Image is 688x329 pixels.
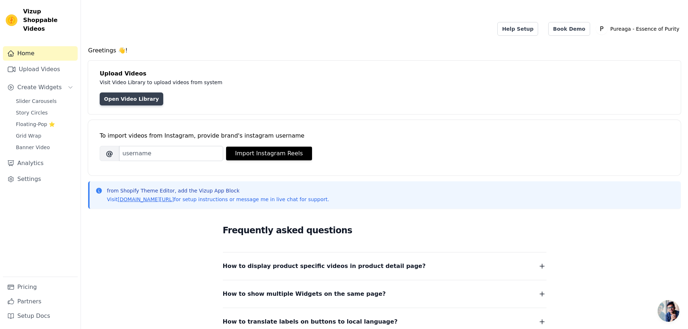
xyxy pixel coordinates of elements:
[3,62,78,77] a: Upload Videos
[100,131,669,140] div: To import videos from Instagram, provide brand's instagram username
[16,144,50,151] span: Banner Video
[119,146,223,161] input: username
[107,196,329,203] p: Visit for setup instructions or message me in live chat for support.
[17,83,62,92] span: Create Widgets
[3,172,78,186] a: Settings
[596,22,682,35] button: P Pureaga - Essence of Purity
[100,92,163,105] a: Open Video Library
[223,223,546,238] h2: Frequently asked questions
[223,289,386,299] span: How to show multiple Widgets on the same page?
[3,46,78,61] a: Home
[12,119,78,129] a: Floating-Pop ⭐
[88,46,681,55] h4: Greetings 👋!
[6,14,17,26] img: Vizup
[600,25,603,33] text: P
[3,309,78,323] a: Setup Docs
[223,317,546,327] button: How to translate labels on buttons to local language?
[658,300,679,322] a: Open chat
[607,22,682,35] p: Pureaga - Essence of Purity
[107,187,329,194] p: from Shopify Theme Editor, add the Vizup App Block
[3,280,78,294] a: Pricing
[100,78,423,87] p: Visit Video Library to upload videos from system
[223,261,426,271] span: How to display product specific videos in product detail page?
[16,132,41,139] span: Grid Wrap
[223,289,546,299] button: How to show multiple Widgets on the same page?
[223,261,546,271] button: How to display product specific videos in product detail page?
[23,7,75,33] span: Vizup Shoppable Videos
[16,121,55,128] span: Floating-Pop ⭐
[12,108,78,118] a: Story Circles
[497,22,538,36] a: Help Setup
[3,80,78,95] button: Create Widgets
[12,96,78,106] a: Slider Carousels
[226,147,312,160] button: Import Instagram Reels
[100,69,669,78] h4: Upload Videos
[3,294,78,309] a: Partners
[3,156,78,170] a: Analytics
[12,131,78,141] a: Grid Wrap
[100,146,119,161] span: @
[16,98,57,105] span: Slider Carousels
[12,142,78,152] a: Banner Video
[16,109,48,116] span: Story Circles
[548,22,590,36] a: Book Demo
[118,196,174,202] a: [DOMAIN_NAME][URL]
[223,317,398,327] span: How to translate labels on buttons to local language?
